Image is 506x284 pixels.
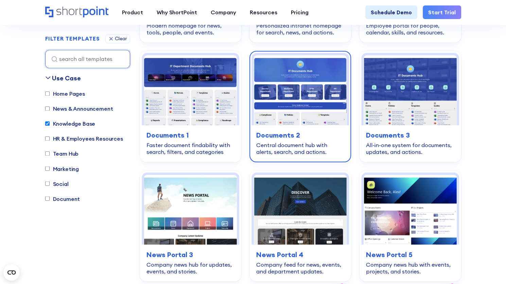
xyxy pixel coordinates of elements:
[284,5,315,19] a: Pricing
[52,74,81,83] div: Use Case
[45,105,113,113] label: News & Announcement
[45,107,50,111] input: News & Announcement
[256,130,344,140] h3: Documents 2
[115,36,127,41] div: Clear
[256,22,344,36] div: Personalized intranet homepage for search, news, and actions.
[366,22,454,36] div: Employee portal for people, calendar, skills, and resources.
[249,51,351,162] a: Documents 2 – Document Management Template: Central document hub with alerts, search, and actions...
[45,164,79,173] label: Marketing
[366,261,454,274] div: Company news hub with events, projects, and stories.
[146,142,234,155] div: Faster document findability with search, filters, and categories
[45,182,50,186] input: Social
[45,196,50,201] input: Document
[291,8,309,16] div: Pricing
[146,249,234,259] h3: News Portal 3
[45,122,50,126] input: Knowledge Base
[45,90,85,98] label: Home Pages
[140,51,241,162] a: Documents 1 – SharePoint Document Library Template: Faster document findability with search, filt...
[211,8,236,16] div: Company
[243,5,284,19] a: Resources
[254,55,347,125] img: Documents 2 – Document Management Template: Central document hub with alerts, search, and actions.
[45,194,80,203] label: Document
[45,50,130,68] input: search all templates
[250,8,277,16] div: Resources
[45,152,50,156] input: Team Hub
[144,55,237,125] img: Documents 1 – SharePoint Document Library Template: Faster document findability with search, filt...
[45,92,50,96] input: Home Pages
[122,8,143,16] div: Product
[364,55,456,125] img: Documents 3 – Document Management System Template: All-in-one system for documents, updates, and ...
[366,142,454,155] div: All-in-one system for documents, updates, and actions.
[359,170,461,281] a: News Portal 5 – Intranet Company News Template: Company news hub with events, projects, and stori...
[45,179,69,188] label: Social
[146,130,234,140] h3: Documents 1
[256,249,344,259] h3: News Portal 4
[45,120,95,128] label: Knowledge Base
[254,175,347,244] img: News Portal 4 – Intranet Feed Template: Company feed for news, events, and department updates.
[157,8,197,16] div: Why ShortPoint
[384,205,506,284] div: Chat-Widget
[249,170,351,281] a: News Portal 4 – Intranet Feed Template: Company feed for news, events, and department updates.New...
[115,5,150,19] a: Product
[146,261,234,274] div: Company news hub for updates, events, and stories.
[45,167,50,171] input: Marketing
[256,142,344,155] div: Central document hub with alerts, search, and actions.
[45,137,50,141] input: HR & Employees Resources
[150,5,204,19] a: Why ShortPoint
[45,36,100,42] div: FILTER TEMPLATES
[359,51,461,162] a: Documents 3 – Document Management System Template: All-in-one system for documents, updates, and ...
[146,22,234,36] div: Modern homepage for news, tools, people, and events.
[3,264,20,281] button: Open CMP widget
[204,5,243,19] a: Company
[45,135,123,143] label: HR & Employees Resources
[45,149,79,158] label: Team Hub
[144,175,237,244] img: News Portal 3 – SharePoint Newsletter Template: Company news hub for updates, events, and stories.
[366,130,454,140] h3: Documents 3
[384,205,506,284] iframe: Chat Widget
[365,5,417,19] a: Schedule Demo
[366,249,454,259] h3: News Portal 5
[364,175,456,244] img: News Portal 5 – Intranet Company News Template: Company news hub with events, projects, and stories.
[256,261,344,274] div: Company feed for news, events, and department updates.
[45,6,108,18] a: Home
[140,170,241,281] a: News Portal 3 – SharePoint Newsletter Template: Company news hub for updates, events, and stories...
[423,5,461,19] a: Start Trial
